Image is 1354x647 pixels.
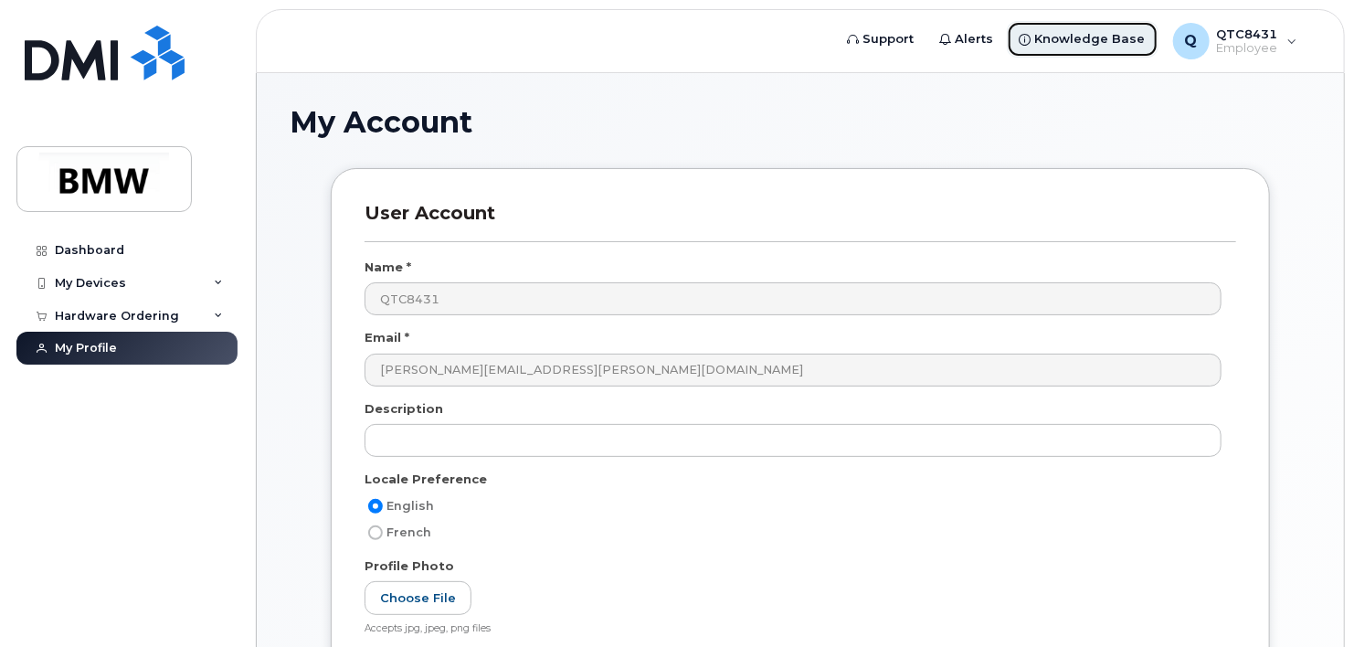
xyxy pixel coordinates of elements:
h1: My Account [290,106,1311,138]
span: English [386,499,434,513]
label: Choose File [365,581,471,615]
h3: User Account [365,202,1236,241]
label: Email * [365,329,409,346]
label: Locale Preference [365,471,487,488]
input: English [368,499,383,514]
div: Accepts jpg, jpeg, png files [365,622,1222,636]
span: French [386,525,431,539]
label: Description [365,400,443,418]
label: Name * [365,259,411,276]
iframe: Messenger Launcher [1275,567,1340,633]
label: Profile Photo [365,557,454,575]
input: French [368,525,383,540]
